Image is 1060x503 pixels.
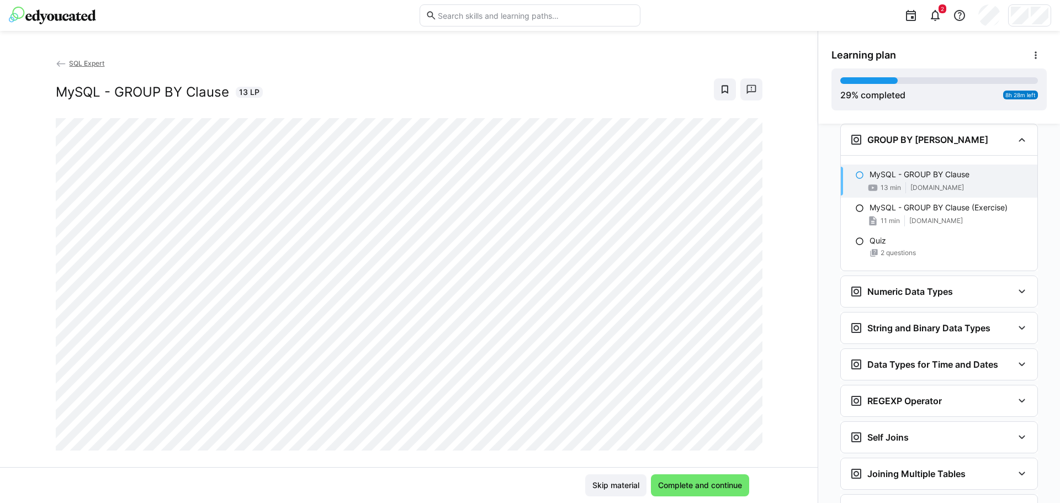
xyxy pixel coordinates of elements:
p: MySQL - GROUP BY Clause [870,169,969,180]
h3: REGEXP Operator [867,395,942,406]
h3: Data Types for Time and Dates [867,359,998,370]
h3: String and Binary Data Types [867,322,990,333]
span: Complete and continue [656,480,744,491]
button: Skip material [585,474,646,496]
p: MySQL - GROUP BY Clause (Exercise) [870,202,1008,213]
span: Skip material [591,480,641,491]
h3: Numeric Data Types [867,286,953,297]
span: [DOMAIN_NAME] [910,183,964,192]
span: [DOMAIN_NAME] [909,216,963,225]
span: 2 questions [881,248,916,257]
span: Learning plan [831,49,896,61]
span: 13 LP [239,87,259,98]
h3: GROUP BY [PERSON_NAME] [867,134,988,145]
span: 11 min [881,216,900,225]
p: Quiz [870,235,886,246]
a: SQL Expert [56,59,105,67]
span: SQL Expert [69,59,104,67]
h3: Joining Multiple Tables [867,468,966,479]
button: Complete and continue [651,474,749,496]
h2: MySQL - GROUP BY Clause [56,84,229,100]
span: 8h 28m left [1005,92,1036,98]
h3: Self Joins [867,432,909,443]
input: Search skills and learning paths… [437,10,634,20]
span: 13 min [881,183,901,192]
span: 2 [941,6,944,12]
div: % completed [840,88,905,102]
span: 29 [840,89,851,100]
